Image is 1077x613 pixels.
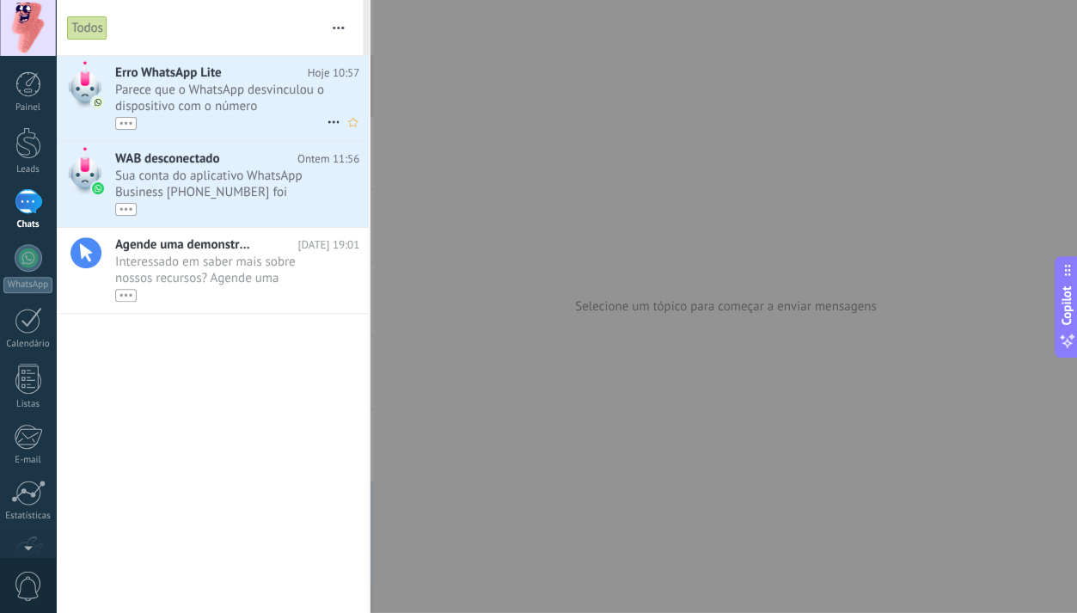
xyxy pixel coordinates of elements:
span: WAB desconectado [115,150,219,167]
span: Interessado em saber mais sobre nossos recursos? Agende uma demonstração hoje mesmo! [115,254,327,302]
div: Painel [3,102,53,113]
div: ••• [115,203,137,216]
a: Erro WhatsApp Lite Hoje 10:57 Parece que o WhatsApp desvinculou o dispositivo com o número (55129... [56,56,369,141]
span: Agende uma demonstração com um especialista! [115,236,253,253]
div: Chats [3,219,53,230]
div: WhatsApp [3,277,52,293]
a: WAB desconectado Ontem 11:56 Sua conta do aplicativo WhatsApp Business [PHONE_NUMBER] foi descone... [56,142,369,227]
span: Sua conta do aplicativo WhatsApp Business [PHONE_NUMBER] foi desconectada da Kommo. [115,168,327,216]
span: Ontem 11:56 [297,150,359,167]
div: Leads [3,164,53,175]
span: Hoje 10:57 [308,64,359,81]
a: Agende uma demonstração com um especialista! [DATE] 19:01 Interessado em saber mais sobre nossos ... [56,228,369,313]
span: [DATE] 19:01 [297,236,359,253]
div: ••• [115,289,137,302]
div: ••• [115,117,137,130]
div: Listas [3,399,53,410]
div: E-mail [3,455,53,466]
div: Calendário [3,339,53,350]
span: Erro WhatsApp Lite [115,64,222,81]
img: com.amocrm.amocrmwa.svg [92,96,104,108]
img: waba.svg [92,182,104,194]
div: Estatísticas [3,511,53,522]
span: Parece que o WhatsApp desvinculou o dispositivo com o número (5512982890191) da sua conta. Recone... [115,82,327,130]
div: Todos [67,15,107,40]
span: Copilot [1058,285,1075,325]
